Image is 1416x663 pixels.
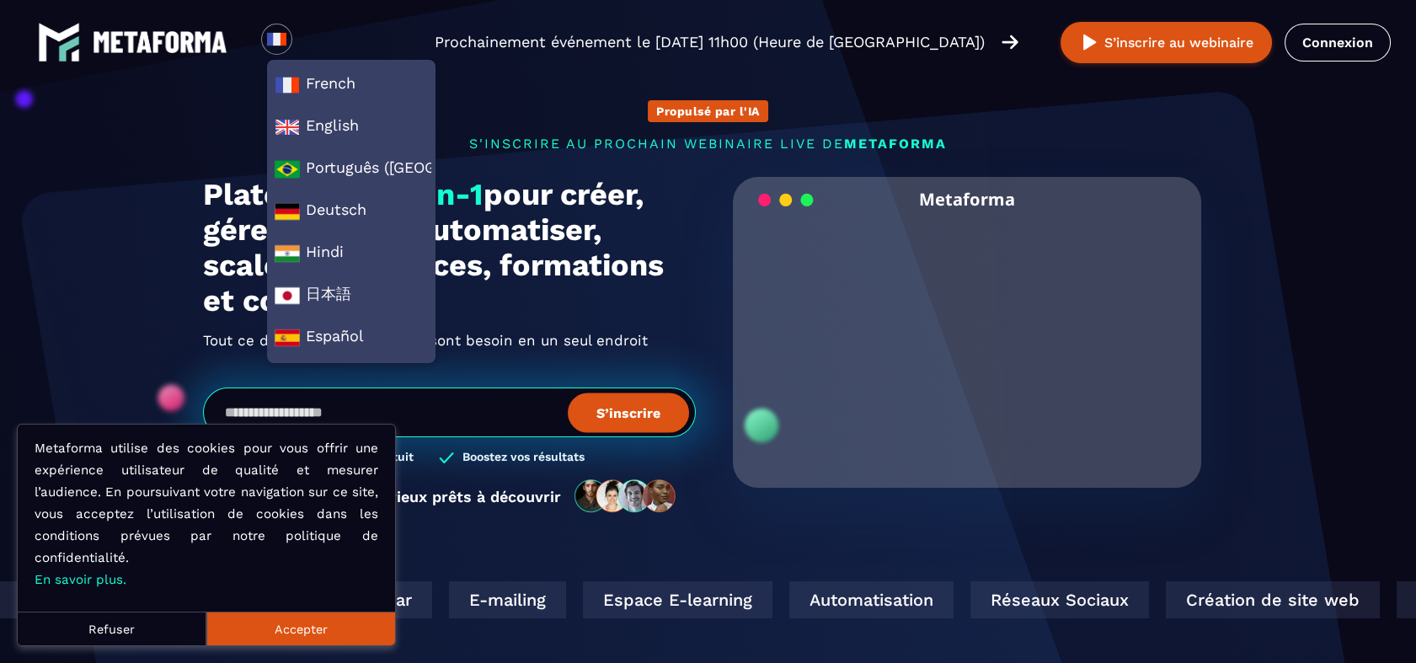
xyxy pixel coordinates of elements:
[745,222,1189,443] video: Your browser does not support the video tag.
[275,241,428,266] span: Hindi
[275,157,428,182] span: Português ([GEOGRAPHIC_DATA])
[275,199,428,224] span: Deutsch
[35,437,378,591] p: Metaforma utilise des cookies pour vous offrir une expérience utilisateur de qualité et mesurer l...
[203,136,1214,152] p: s'inscrire au prochain webinaire live de
[275,115,300,140] img: en
[275,325,300,350] img: es
[275,241,300,266] img: hi
[1002,33,1018,51] img: arrow-right
[292,24,334,61] div: Search for option
[35,572,126,587] a: En savoir plus.
[568,393,689,432] button: S’inscrire
[844,136,947,152] span: METAFORMA
[203,327,696,354] h2: Tout ce dont les ont besoin en un seul endroit
[275,325,428,350] span: Español
[970,581,1149,618] div: Réseaux Sociaux
[583,581,772,618] div: Espace E-learning
[206,612,395,645] button: Accepter
[275,283,428,308] span: 日本語
[1285,24,1391,61] a: Connexion
[758,192,814,208] img: loading
[266,29,287,50] img: fr
[1079,32,1100,53] img: play
[1166,581,1380,618] div: Création de site web
[18,612,206,645] button: Refuser
[275,72,428,98] span: French
[919,177,1015,222] h2: Metaforma
[569,479,682,514] img: community-people
[275,199,300,224] img: de
[203,177,696,318] h1: Plateforme pour créer, gérer, vendre, automatiser, scaler vos services, formations et coachings.
[275,72,300,98] img: fr
[435,30,985,54] p: Prochainement événement le [DATE] 11h00 (Heure de [GEOGRAPHIC_DATA])
[275,157,300,182] img: a0
[439,450,454,466] img: checked
[462,450,585,466] h3: Boostez vos résultats
[93,31,227,53] img: logo
[449,581,566,618] div: E-mailing
[275,115,428,140] span: English
[307,32,319,52] input: Search for option
[1061,22,1272,63] button: S’inscrire au webinaire
[38,21,80,63] img: logo
[789,581,954,618] div: Automatisation
[275,283,300,308] img: ja
[656,104,760,118] p: Propulsé par l'IA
